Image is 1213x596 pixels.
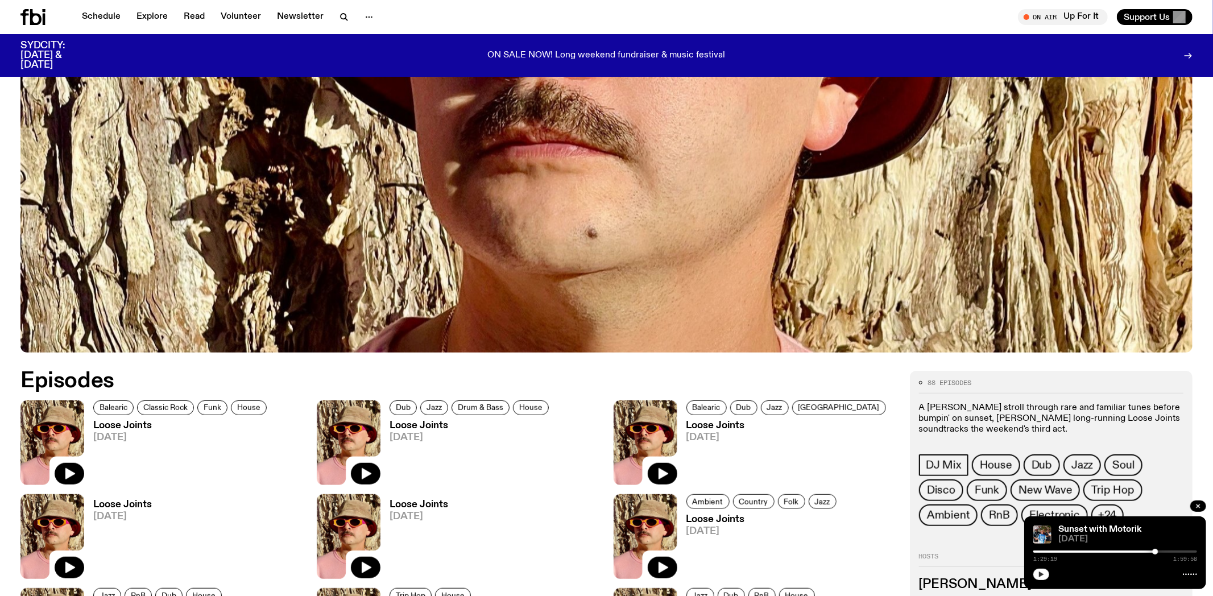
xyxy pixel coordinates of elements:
[237,403,260,412] span: House
[809,494,837,509] a: Jazz
[767,403,783,412] span: Jazz
[204,403,221,412] span: Funk
[677,421,889,485] a: Loose Joints[DATE]
[20,400,84,485] img: Tyson stands in front of a paperbark tree wearing orange sunglasses, a suede bucket hat and a pin...
[761,400,789,415] a: Jazz
[1091,504,1124,526] button: +24
[1058,535,1197,544] span: [DATE]
[380,421,552,485] a: Loose Joints[DATE]
[20,494,84,579] img: Tyson stands in front of a paperbark tree wearing orange sunglasses, a suede bucket hat and a pin...
[488,51,726,61] p: ON SALE NOW! Long weekend fundraiser & music festival
[1019,484,1072,496] span: New Wave
[427,403,442,412] span: Jazz
[231,400,267,415] a: House
[614,400,677,485] img: Tyson stands in front of a paperbark tree wearing orange sunglasses, a suede bucket hat and a pin...
[739,497,768,506] span: Country
[1018,9,1108,25] button: On AirUp For It
[919,553,1183,567] h2: Hosts
[980,459,1012,471] span: House
[919,578,1183,591] h3: [PERSON_NAME]
[1029,509,1080,521] span: Electronic
[214,9,268,25] a: Volunteer
[686,527,840,536] span: [DATE]
[614,494,677,579] img: Tyson stands in front of a paperbark tree wearing orange sunglasses, a suede bucket hat and a pin...
[919,403,1183,436] p: A [PERSON_NAME] stroll through rare and familiar tunes before bumpin' on sunset, [PERSON_NAME] lo...
[967,479,1007,501] a: Funk
[928,380,972,386] span: 88 episodes
[390,512,448,521] span: [DATE]
[815,497,830,506] span: Jazz
[1024,454,1060,476] a: Dub
[778,494,805,509] a: Folk
[93,512,152,521] span: [DATE]
[420,400,448,415] a: Jazz
[396,403,411,412] span: Dub
[93,421,270,431] h3: Loose Joints
[919,454,968,476] a: DJ Mix
[686,421,889,431] h3: Loose Joints
[452,400,510,415] a: Drum & Bass
[1032,459,1052,471] span: Dub
[730,400,757,415] a: Dub
[1033,525,1051,544] img: Andrew, Reenie, and Pat stand in a row, smiling at the camera, in dappled light with a vine leafe...
[1071,459,1093,471] span: Jazz
[686,400,727,415] a: Balearic
[919,479,963,501] a: Disco
[784,497,799,506] span: Folk
[1033,556,1057,562] span: 1:29:19
[130,9,175,25] a: Explore
[1112,459,1135,471] span: Soul
[100,403,127,412] span: Balearic
[513,400,549,415] a: House
[75,9,127,25] a: Schedule
[93,433,270,442] span: [DATE]
[733,494,775,509] a: Country
[177,9,212,25] a: Read
[1117,9,1193,25] button: Support Us
[137,400,194,415] a: Classic Rock
[972,454,1020,476] a: House
[317,494,380,579] img: Tyson stands in front of a paperbark tree wearing orange sunglasses, a suede bucket hat and a pin...
[686,494,730,509] a: Ambient
[84,421,270,485] a: Loose Joints[DATE]
[927,484,955,496] span: Disco
[798,403,880,412] span: [GEOGRAPHIC_DATA]
[981,504,1017,526] a: RnB
[686,433,889,442] span: [DATE]
[1173,556,1197,562] span: 1:59:58
[1021,504,1088,526] a: Electronic
[693,497,723,506] span: Ambient
[93,400,134,415] a: Balearic
[736,403,751,412] span: Dub
[20,371,797,391] h2: Episodes
[677,515,840,579] a: Loose Joints[DATE]
[380,500,448,579] a: Loose Joints[DATE]
[390,433,552,442] span: [DATE]
[1011,479,1080,501] a: New Wave
[20,41,93,70] h3: SYDCITY: [DATE] & [DATE]
[1098,509,1117,521] span: +24
[84,500,152,579] a: Loose Joints[DATE]
[792,400,886,415] a: [GEOGRAPHIC_DATA]
[1083,479,1142,501] a: Trip Hop
[926,459,962,471] span: DJ Mix
[197,400,227,415] a: Funk
[975,484,999,496] span: Funk
[143,403,188,412] span: Classic Rock
[686,515,840,524] h3: Loose Joints
[390,500,448,510] h3: Loose Joints
[390,421,552,431] h3: Loose Joints
[1058,525,1141,534] a: Sunset with Motorik
[989,509,1009,521] span: RnB
[693,403,721,412] span: Balearic
[458,403,503,412] span: Drum & Bass
[270,9,330,25] a: Newsletter
[390,400,417,415] a: Dub
[927,509,970,521] span: Ambient
[1124,12,1170,22] span: Support Us
[93,500,152,510] h3: Loose Joints
[1063,454,1101,476] a: Jazz
[1104,454,1142,476] a: Soul
[919,504,978,526] a: Ambient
